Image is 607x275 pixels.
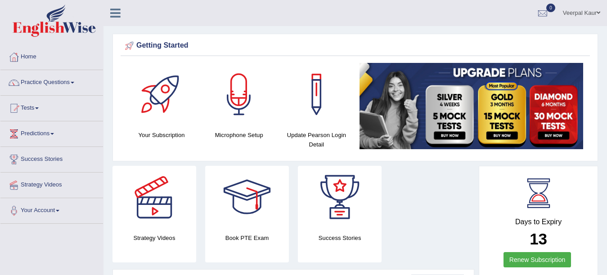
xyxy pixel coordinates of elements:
[0,96,103,118] a: Tests
[0,70,103,93] a: Practice Questions
[298,233,382,243] h4: Success Stories
[546,4,555,12] span: 0
[112,233,196,243] h4: Strategy Videos
[0,198,103,221] a: Your Account
[360,63,583,149] img: small5.jpg
[282,130,351,149] h4: Update Pearson Login Detail
[530,230,547,248] b: 13
[127,130,196,140] h4: Your Subscription
[504,252,571,267] a: Renew Subscription
[489,218,588,226] h4: Days to Expiry
[0,121,103,144] a: Predictions
[123,39,588,53] div: Getting Started
[0,147,103,169] a: Success Stories
[205,233,289,243] h4: Book PTE Exam
[205,130,273,140] h4: Microphone Setup
[0,44,103,67] a: Home
[0,173,103,195] a: Strategy Videos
